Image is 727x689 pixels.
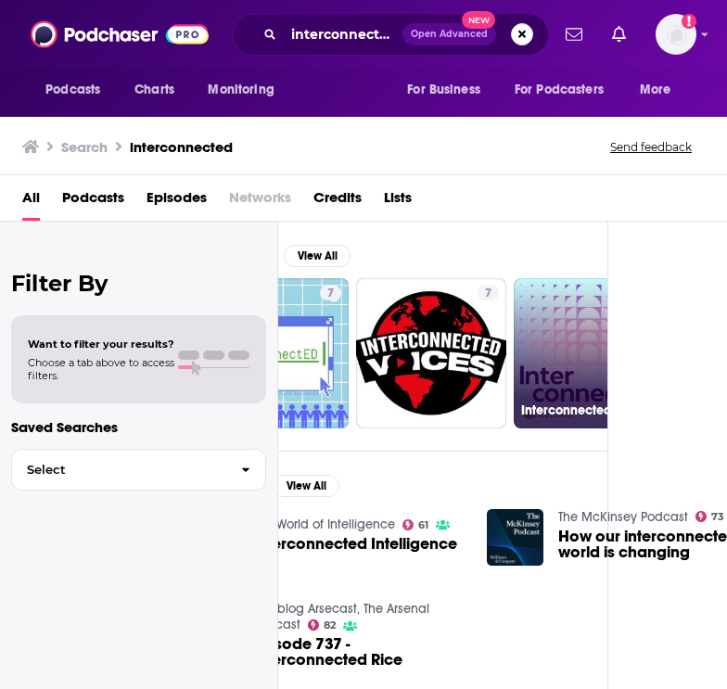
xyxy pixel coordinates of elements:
span: Charts [134,77,174,103]
span: 7 [327,285,334,303]
span: Logged in as Marketing09 [656,14,696,55]
h2: Filter By [11,270,266,297]
button: Select [11,449,266,491]
a: Lists [384,183,412,221]
a: 82 [308,619,337,631]
span: Select [12,464,226,476]
span: 82 [324,621,336,630]
button: open menu [503,72,631,108]
a: 61 [402,519,429,530]
span: Podcasts [45,77,100,103]
button: open menu [627,72,695,108]
a: Episodes [147,183,207,221]
a: Podcasts [62,183,124,221]
button: open menu [32,72,124,108]
a: Show notifications dropdown [558,19,590,50]
img: How our interconnected world is changing [487,509,543,566]
span: For Podcasters [515,77,604,103]
a: The McKinsey Podcast [558,509,688,525]
span: More [640,77,671,103]
h3: Search [61,138,108,156]
a: 7 [320,286,341,300]
svg: Add a profile image [682,14,696,29]
button: open menu [394,72,504,108]
button: View All [284,245,351,267]
a: Charts [122,72,185,108]
span: Want to filter your results? [28,338,174,351]
input: Search podcasts, credits, & more... [284,19,402,49]
button: Show profile menu [656,14,696,55]
a: Arseblog Arsecast, The Arsenal Podcast [253,601,429,632]
button: open menu [195,72,298,108]
a: 73 [695,511,725,522]
a: 7 [478,286,499,300]
button: Send feedback [605,139,697,155]
span: New [462,11,495,29]
button: View All [273,475,339,497]
a: Episode 737 - Interconnected Rice [253,636,465,668]
a: The World of Intelligence [253,517,395,532]
span: 61 [418,521,428,530]
a: Credits [313,183,362,221]
h3: interconnected [130,138,233,156]
div: Search podcasts, credits, & more... [233,13,549,56]
span: Monitoring [208,77,274,103]
a: 7 [356,278,506,428]
span: 73 [711,513,724,521]
a: Show notifications dropdown [605,19,633,50]
button: Open AdvancedNew [402,23,496,45]
img: User Profile [656,14,696,55]
h3: Interconnected [521,402,627,418]
p: Saved Searches [11,418,266,436]
img: Podchaser - Follow, Share and Rate Podcasts [31,17,209,52]
span: 7 [485,285,491,303]
a: Interconnected [514,278,664,428]
a: All [22,183,40,221]
span: Networks [229,183,291,221]
span: Choose a tab above to access filters. [28,356,174,382]
span: For Business [407,77,480,103]
span: Open Advanced [411,30,488,39]
a: Interconnected Intelligence [253,536,457,552]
